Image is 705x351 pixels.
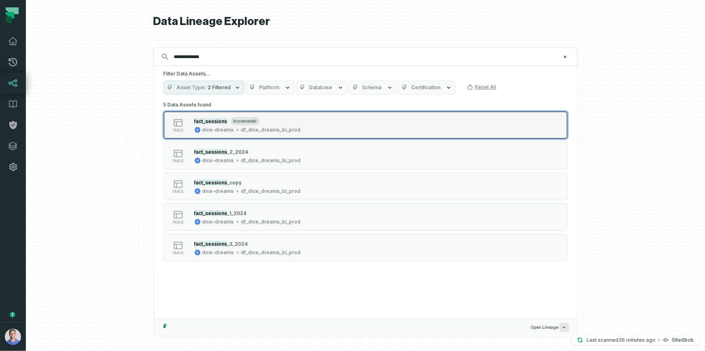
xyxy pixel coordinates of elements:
relative-time: Sep 7, 2025, 2:29 PM GMT+3 [619,337,656,343]
span: table [173,251,184,255]
button: Clear search query [561,53,569,61]
div: dice-dreams [202,188,234,194]
div: 5 Data Assets found [164,99,568,272]
button: Asset Type2 Filtered [164,81,244,94]
div: dice-dreams [202,157,234,164]
span: Platform [259,84,280,91]
span: table [173,128,184,132]
div: df_dice_dreams_bi_prod [241,219,301,225]
span: _copy [227,180,242,186]
h1: Data Lineage Explorer [154,15,578,29]
p: Last scanned [587,336,656,344]
span: Database [309,84,333,91]
span: Asset Type [177,84,206,91]
span: table [173,159,184,163]
span: Certification [412,84,441,91]
mark: fact_sessions [194,118,227,124]
div: df_dice_dreams_bi_prod [241,127,301,133]
button: Schema [349,81,397,94]
h4: 56e0bcb [672,338,694,343]
h5: Filter Data Assets... [164,71,568,77]
div: df_dice_dreams_bi_prod [241,188,301,194]
span: _1_2024 [227,210,247,216]
span: Open Lineage [531,323,569,332]
div: Suggestions [154,99,577,318]
div: dice-dreams [202,219,234,225]
span: _3_2024 [227,241,248,247]
span: Press ↵ to add a new Data Asset to the graph [560,323,569,332]
button: tabledice-dreamsdf_dice_dreams_bi_prod [164,203,568,231]
div: df_dice_dreams_bi_prod [241,249,301,256]
span: _2_2024 [227,149,248,155]
button: tableincrementaldice-dreamsdf_dice_dreams_bi_prod [164,111,568,139]
span: Schema [362,84,382,91]
span: table [173,190,184,194]
div: dice-dreams [202,127,234,133]
span: 2 Filtered [208,84,231,91]
div: Tooltip anchor [9,311,16,318]
button: Last scanned[DATE] 2:29:54 PM56e0bcb [572,335,699,345]
button: Reset All [464,81,500,94]
span: table [173,220,184,224]
mark: fact_sessions [194,241,227,247]
mark: fact_sessions [194,180,227,186]
div: dice-dreams [202,249,234,256]
button: tabledice-dreamsdf_dice_dreams_bi_prod [164,234,568,261]
button: Platform [246,81,295,94]
img: avatar of Barak Forgoun [5,329,21,345]
mark: fact_sessions [194,210,227,216]
button: tabledice-dreamsdf_dice_dreams_bi_prod [164,142,568,169]
button: Database [296,81,347,94]
span: incremental [231,117,260,125]
mark: fact_sessions [194,149,227,155]
div: df_dice_dreams_bi_prod [241,157,301,164]
button: tabledice-dreamsdf_dice_dreams_bi_prod [164,173,568,200]
button: Certification [398,81,456,94]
